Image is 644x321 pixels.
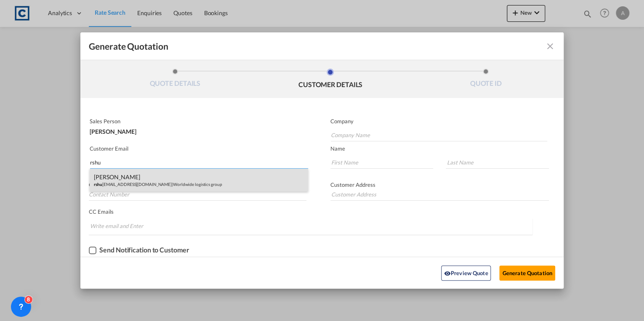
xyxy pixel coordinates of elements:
[330,118,547,125] p: Company
[446,156,548,169] input: Last Name
[408,69,564,91] li: QUOTE ID
[253,69,408,91] li: CUSTOMER DETAILS
[90,125,306,135] div: [PERSON_NAME]
[80,32,564,289] md-dialog: Generate QuotationQUOTE ...
[444,270,451,277] md-icon: icon-eye
[330,188,549,201] input: Customer Address
[99,246,189,254] div: Send Notification to Customer
[90,219,153,233] input: Chips input.
[89,208,532,215] p: CC Emails
[97,69,253,91] li: QUOTE DETAILS
[89,218,532,235] md-chips-wrap: Chips container. Enter the text area, then type text, and press enter to add a chip.
[499,265,555,281] button: Generate Quotation
[330,156,433,169] input: First Name
[545,41,555,51] md-icon: icon-close fg-AAA8AD cursor m-0
[441,265,491,281] button: icon-eyePreview Quote
[331,129,547,141] input: Company Name
[89,41,168,52] span: Generate Quotation
[330,145,564,152] p: Name
[90,118,306,125] p: Sales Person
[90,156,308,169] input: Search by Customer Name/Email Id/Company
[89,181,306,188] p: Contact
[330,181,375,188] span: Customer Address
[89,246,189,255] md-checkbox: Checkbox No Ink
[90,145,308,152] p: Customer Email
[89,188,306,201] input: Contact Number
